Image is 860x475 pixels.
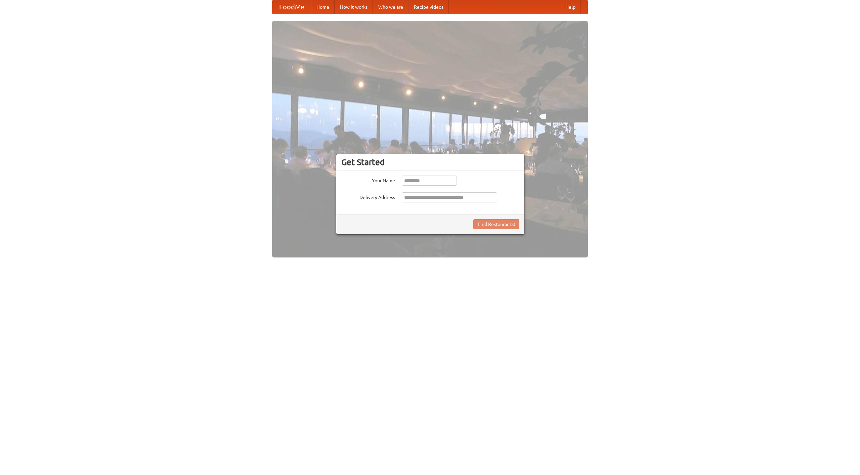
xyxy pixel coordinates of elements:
a: Help [560,0,581,14]
a: How it works [335,0,373,14]
label: Your Name [341,176,395,184]
h3: Get Started [341,157,519,167]
a: FoodMe [272,0,311,14]
a: Recipe videos [408,0,449,14]
label: Delivery Address [341,192,395,201]
a: Who we are [373,0,408,14]
button: Find Restaurants! [473,219,519,229]
a: Home [311,0,335,14]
